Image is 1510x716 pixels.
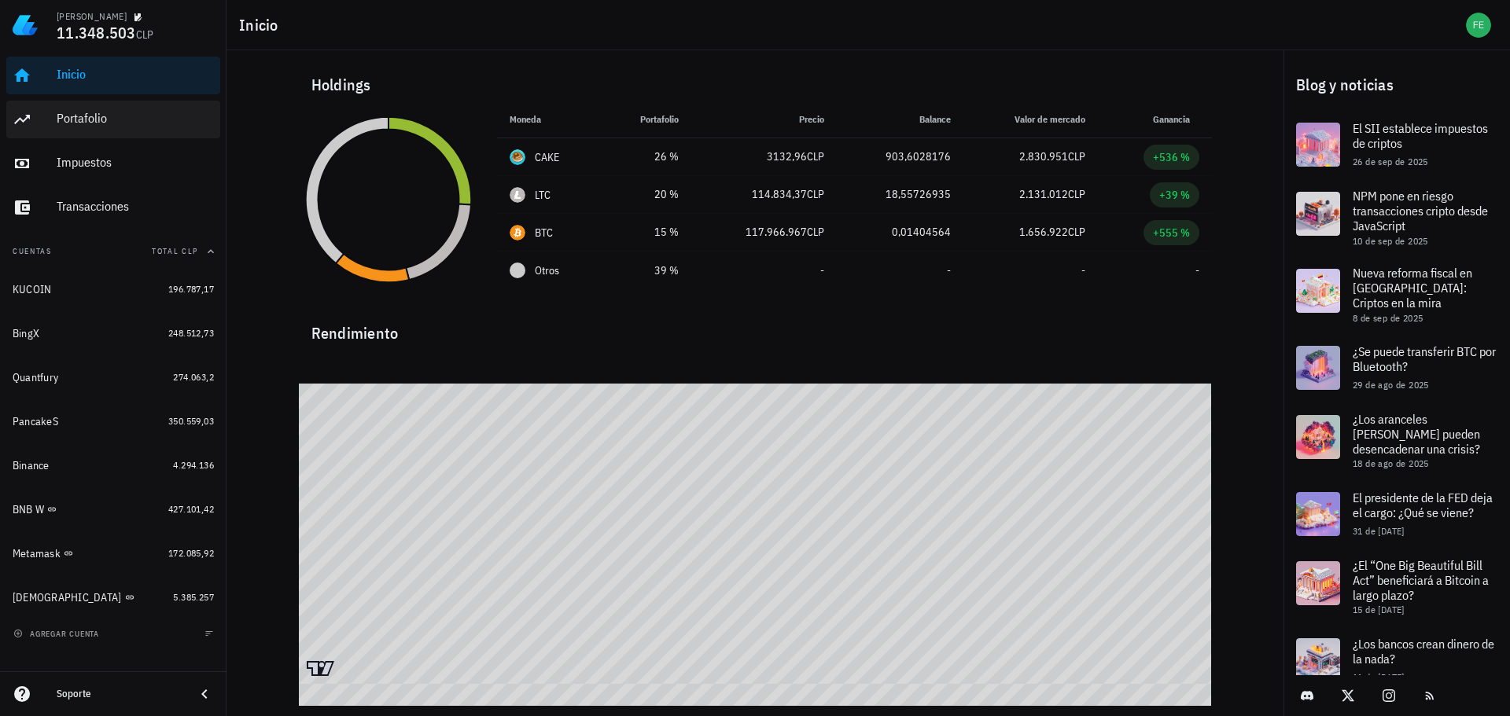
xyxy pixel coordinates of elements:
span: 2.830.951 [1019,149,1068,163]
div: 39 % [615,263,679,279]
span: - [820,263,824,277]
div: Binance [13,459,50,472]
div: [PERSON_NAME] [57,10,127,23]
a: PancakeS 350.559,03 [6,402,220,440]
th: Valor de mercado [963,101,1098,138]
div: 18,55726935 [849,186,951,203]
span: 1.656.922 [1019,225,1068,239]
span: CLP [1068,187,1085,201]
span: 3132,96 [767,149,807,163]
span: Total CLP [152,246,198,256]
div: LTC-icon [510,187,525,203]
a: KUCOIN 196.787,17 [6,270,220,308]
div: Quantfury [13,371,58,384]
a: ¿Los bancos crean dinero de la nada? 11 de [DATE] [1283,626,1510,695]
span: 29 de ago de 2025 [1353,379,1429,391]
a: [DEMOGRAPHIC_DATA] 5.385.257 [6,578,220,616]
div: +555 % [1153,225,1190,241]
div: Soporte [57,688,182,700]
div: 20 % [615,186,679,203]
div: 15 % [615,224,679,241]
span: 15 de [DATE] [1353,604,1405,615]
span: CLP [1068,149,1085,163]
span: El SII establece impuestos de criptos [1353,120,1488,151]
div: CAKE [535,149,560,165]
span: CLP [1068,225,1085,239]
a: Metamask 172.085,92 [6,534,220,572]
span: CLP [807,149,824,163]
span: 172.085,92 [168,547,214,559]
a: El presidente de la FED deja el cargo: ¿Qué se viene? 31 de [DATE] [1283,479,1510,549]
span: 2.131.012 [1019,187,1068,201]
span: Otros [535,263,559,279]
a: Charting by TradingView [307,661,334,676]
div: 903,6028176 [849,149,951,165]
span: 8 de sep de 2025 [1353,312,1423,324]
a: ¿Se puede transferir BTC por Bluetooth? 29 de ago de 2025 [1283,333,1510,402]
span: 5.385.257 [173,591,214,603]
span: 31 de [DATE] [1353,525,1405,537]
div: BNB W [13,503,44,516]
div: KUCOIN [13,283,52,296]
div: Impuestos [57,155,214,170]
div: +536 % [1153,149,1190,165]
a: Nueva reforma fiscal en [GEOGRAPHIC_DATA]: Criptos en la mira 8 de sep de 2025 [1283,256,1510,333]
div: BingX [13,327,39,340]
div: BTC [535,225,554,241]
a: Transacciones [6,189,220,226]
div: avatar [1466,13,1491,38]
span: Ganancia [1153,113,1199,125]
span: NPM pone en riesgo transacciones cripto desde JavaScript [1353,188,1488,233]
span: - [1195,263,1199,277]
h1: Inicio [239,13,285,38]
span: 427.101,42 [168,503,214,515]
a: Binance 4.294.136 [6,446,220,484]
span: 114.834,37 [752,187,807,201]
div: Inicio [57,67,214,82]
span: El presidente de la FED deja el cargo: ¿Qué se viene? [1353,490,1493,520]
a: ¿El “One Big Beautiful Bill Act” beneficiará a Bitcoin a largo plazo? 15 de [DATE] [1283,549,1510,626]
div: CAKE-icon [510,149,525,165]
th: Portafolio [602,101,691,138]
span: CLP [807,187,824,201]
span: 11.348.503 [57,22,136,43]
div: PancakeS [13,415,58,428]
div: Blog y noticias [1283,60,1510,110]
a: El SII establece impuestos de criptos 26 de sep de 2025 [1283,110,1510,179]
a: Inicio [6,57,220,94]
th: Precio [691,101,837,138]
div: Portafolio [57,111,214,126]
a: BNB W 427.101,42 [6,490,220,528]
span: 10 de sep de 2025 [1353,235,1428,247]
span: ¿Los aranceles [PERSON_NAME] pueden desencadenar una crisis? [1353,411,1480,457]
span: 4.294.136 [173,459,214,471]
span: agregar cuenta [17,629,99,639]
img: LedgiFi [13,13,38,38]
span: 274.063,2 [173,371,214,383]
div: LTC [535,187,551,203]
div: Holdings [299,60,1212,110]
div: BTC-icon [510,225,525,241]
span: ¿Los bancos crean dinero de la nada? [1353,636,1494,666]
div: +39 % [1159,187,1190,203]
span: 117.966.967 [746,225,807,239]
span: ¿El “One Big Beautiful Bill Act” beneficiará a Bitcoin a largo plazo? [1353,557,1489,603]
span: 26 de sep de 2025 [1353,156,1428,167]
span: Nueva reforma fiscal en [GEOGRAPHIC_DATA]: Criptos en la mira [1353,265,1472,310]
div: Rendimiento [299,308,1212,346]
div: Metamask [13,547,61,560]
span: CLP [136,28,154,42]
span: - [947,263,951,277]
a: ¿Los aranceles [PERSON_NAME] pueden desencadenar una crisis? 18 de ago de 2025 [1283,402,1510,479]
span: 18 de ago de 2025 [1353,457,1429,469]
span: ¿Se puede transferir BTC por Bluetooth? [1353,343,1496,374]
a: Impuestos [6,145,220,182]
div: [DEMOGRAPHIC_DATA] [13,591,122,604]
button: CuentasTotal CLP [6,233,220,270]
span: 196.787,17 [168,283,214,295]
div: Transacciones [57,199,214,214]
span: CLP [807,225,824,239]
span: 248.512,73 [168,327,214,339]
a: BingX 248.512,73 [6,314,220,352]
a: NPM pone en riesgo transacciones cripto desde JavaScript 10 de sep de 2025 [1283,179,1510,256]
